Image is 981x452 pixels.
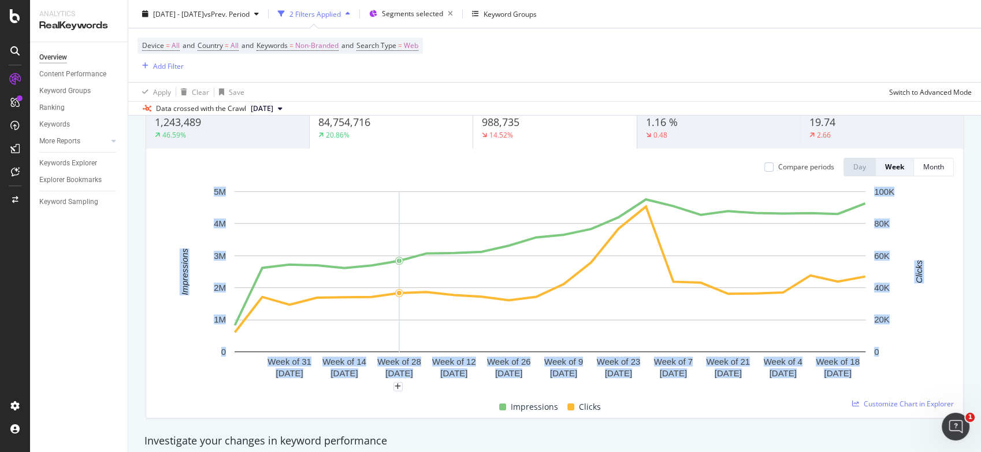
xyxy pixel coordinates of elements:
a: Overview [39,51,120,64]
text: 100K [874,187,894,197]
span: and [241,40,254,50]
span: 1.16 % [646,115,678,129]
text: 0 [874,347,879,357]
div: Content Performance [39,68,106,80]
text: [DATE] [330,368,358,378]
button: Segments selected [365,5,458,23]
text: 5M [214,187,226,197]
div: Switch to Advanced Mode [889,87,972,97]
a: Keywords [39,118,120,131]
text: Week of 18 [816,357,860,366]
span: Device [142,40,164,50]
div: RealKeywords [39,19,118,32]
div: Explorer Bookmarks [39,174,102,186]
div: Ranking [39,102,65,114]
text: Week of 31 [267,357,311,366]
span: = [225,40,229,50]
div: Keyword Groups [484,9,537,18]
span: 2025 Aug. 31st [251,103,273,114]
a: Keyword Sampling [39,196,120,208]
span: and [341,40,354,50]
a: Customize Chart in Explorer [852,399,954,409]
text: [DATE] [605,368,632,378]
text: 60K [874,251,890,261]
span: = [398,40,402,50]
text: [DATE] [385,368,413,378]
a: Explorer Bookmarks [39,174,120,186]
text: Week of 4 [764,357,802,366]
span: 1,243,489 [155,115,201,129]
div: Compare periods [778,162,834,172]
div: Overview [39,51,67,64]
span: All [231,38,239,54]
span: Web [404,38,418,54]
text: 40K [874,283,890,292]
button: Week [876,158,914,176]
span: 988,735 [482,115,519,129]
div: Apply [153,87,171,97]
div: plus [393,382,403,391]
div: Investigate your changes in keyword performance [144,434,965,449]
button: Day [843,158,876,176]
span: All [172,38,180,54]
span: Country [198,40,223,50]
text: Week of 28 [377,357,421,366]
div: 46.59% [162,130,186,140]
text: Impressions [180,248,189,295]
text: [DATE] [495,368,522,378]
text: 20K [874,314,890,324]
div: More Reports [39,135,80,147]
div: Keyword Sampling [39,196,98,208]
button: [DATE] - [DATE]vsPrev. Period [138,5,263,23]
text: Week of 26 [487,357,531,366]
button: Month [914,158,954,176]
text: 80K [874,218,890,228]
span: Impressions [511,400,558,414]
svg: A chart. [155,186,944,387]
span: 19.74 [809,115,835,129]
a: More Reports [39,135,108,147]
button: 2 Filters Applied [273,5,355,23]
span: Keywords [257,40,288,50]
text: [DATE] [824,368,851,378]
button: Switch to Advanced Mode [885,83,972,101]
iframe: Intercom live chat [942,413,969,440]
div: 0.48 [653,130,667,140]
div: Analytics [39,9,118,19]
button: Save [214,83,244,101]
div: Data crossed with the Crawl [156,103,246,114]
text: Clicks [914,260,924,283]
a: Content Performance [39,68,120,80]
span: = [289,40,293,50]
text: Week of 12 [432,357,476,366]
div: 2.66 [817,130,831,140]
text: [DATE] [660,368,687,378]
span: [DATE] - [DATE] [153,9,204,18]
text: Week of 23 [597,357,641,366]
div: Save [229,87,244,97]
text: [DATE] [276,368,303,378]
span: Search Type [356,40,396,50]
span: 84,754,716 [318,115,370,129]
text: [DATE] [770,368,797,378]
text: Week of 9 [544,357,583,366]
span: 1 [965,413,975,422]
span: vs Prev. Period [204,9,250,18]
text: Week of 14 [322,357,366,366]
div: Keywords Explorer [39,157,97,169]
span: Segments selected [382,9,443,18]
span: Customize Chart in Explorer [864,399,954,409]
div: 2 Filters Applied [289,9,341,18]
div: Week [885,162,904,172]
text: Week of 21 [706,357,750,366]
text: [DATE] [440,368,467,378]
text: 1M [214,314,226,324]
text: [DATE] [550,368,577,378]
button: Keyword Groups [467,5,541,23]
text: 0 [221,347,226,357]
div: Add Filter [153,61,184,71]
div: Keywords [39,118,70,131]
span: Clicks [579,400,601,414]
text: [DATE] [715,368,742,378]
